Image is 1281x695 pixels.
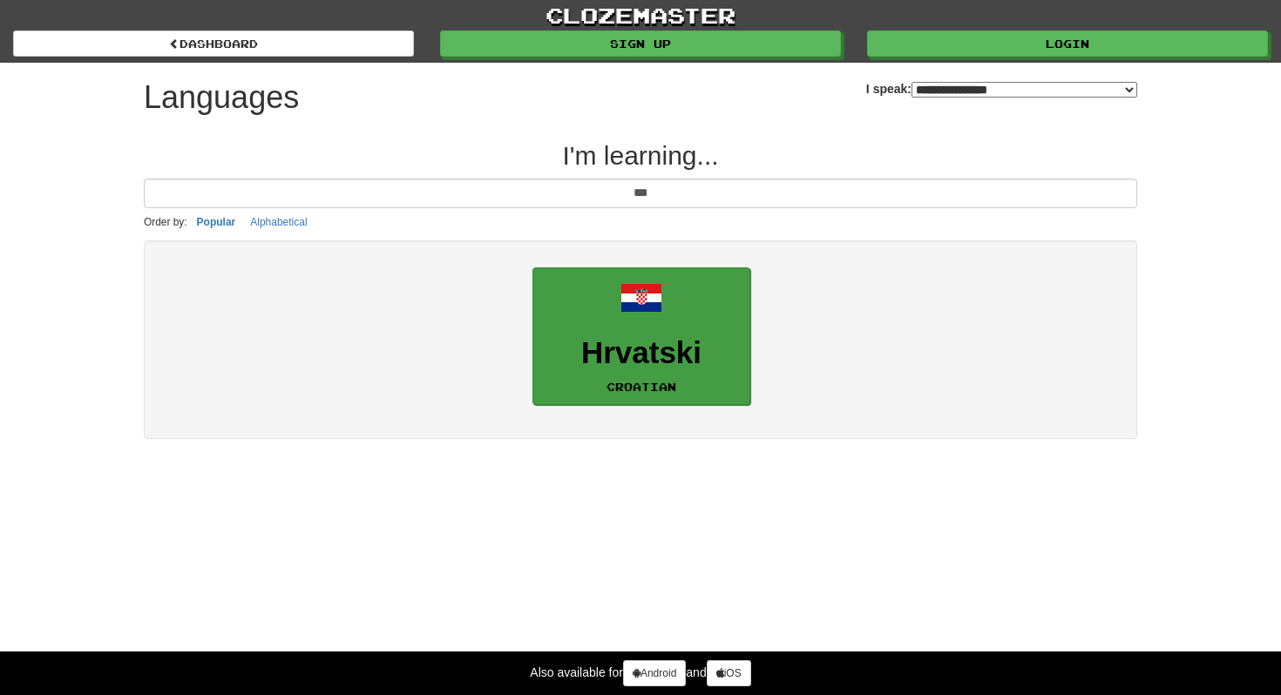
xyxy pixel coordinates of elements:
h3: Hrvatski [542,336,741,370]
a: Android [623,660,686,686]
a: HrvatskiCroatian [532,267,750,406]
label: I speak: [866,80,1137,98]
a: Login [867,30,1268,57]
button: Alphabetical [245,213,312,232]
select: I speak: [912,82,1137,98]
a: iOS [707,660,751,686]
button: Popular [192,213,241,232]
h1: Languages [144,80,299,115]
a: dashboard [13,30,414,57]
h2: I'm learning... [144,141,1137,170]
a: Sign up [440,30,841,57]
small: Order by: [144,216,187,228]
small: Croatian [607,381,676,393]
